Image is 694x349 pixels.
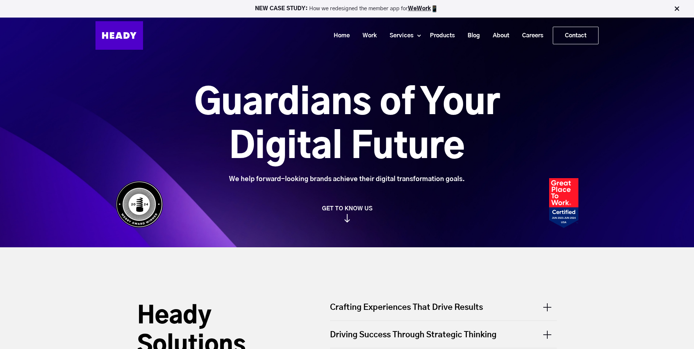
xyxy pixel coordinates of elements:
[3,5,691,12] p: How we redesigned the member app for
[344,214,350,222] img: arrow_down
[380,29,417,42] a: Services
[153,82,541,169] h1: Guardians of Your Digital Future
[255,6,309,11] strong: NEW CASE STUDY:
[421,29,458,42] a: Products
[150,27,599,44] div: Navigation Menu
[513,29,547,42] a: Careers
[330,302,557,320] div: Crafting Experiences That Drive Results
[408,6,431,11] a: WeWork
[325,29,353,42] a: Home
[484,29,513,42] a: About
[330,321,557,348] div: Driving Success Through Strategic Thinking
[353,29,380,42] a: Work
[95,21,143,50] img: Heady_Logo_Web-01 (1)
[553,27,598,44] a: Contact
[112,205,582,222] a: GET TO KNOW US
[431,5,438,12] img: app emoji
[153,175,541,183] div: We help forward-looking brands achieve their digital transformation goals.
[458,29,484,42] a: Blog
[549,178,578,228] img: Heady_2023_Certification_Badge
[116,181,163,228] img: Heady_WebbyAward_Winner-4
[673,5,680,12] img: Close Bar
